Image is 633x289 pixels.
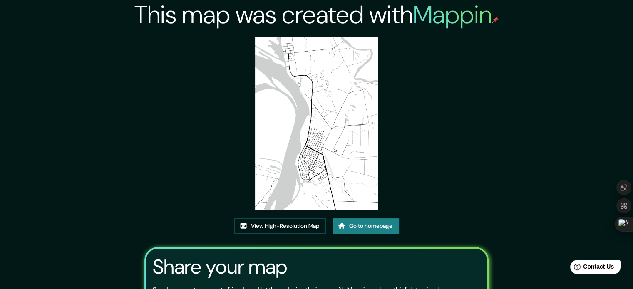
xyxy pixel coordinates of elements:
a: View High-Resolution Map [234,218,326,234]
img: mappin-pin [492,17,499,23]
h3: Share your map [153,255,287,279]
a: Go to homepage [333,218,399,234]
img: created-map [255,37,378,210]
iframe: Help widget launcher [559,257,624,280]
